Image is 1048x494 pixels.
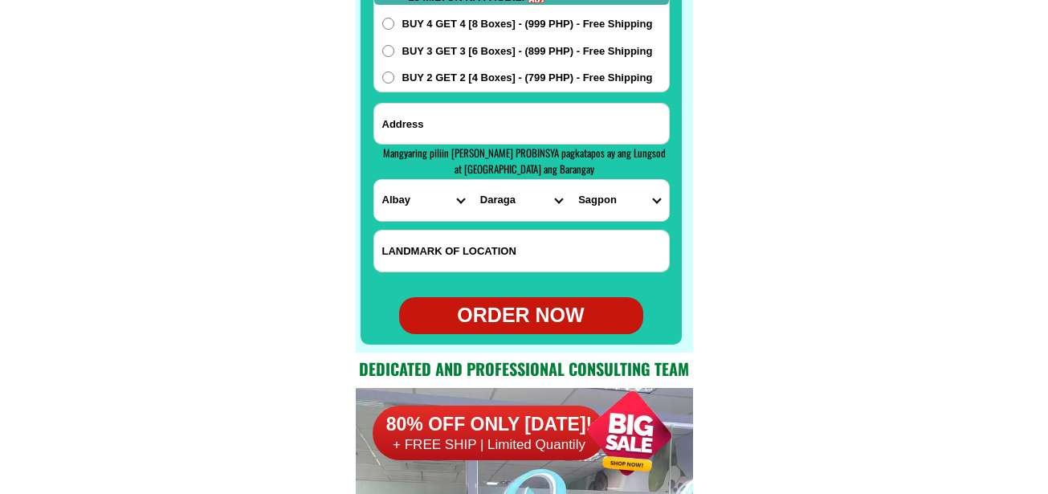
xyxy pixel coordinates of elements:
[472,180,570,221] select: Select district
[402,43,653,59] span: BUY 3 GET 3 [6 Boxes] - (899 PHP) - Free Shipping
[374,180,472,221] select: Select province
[374,231,669,271] input: Input LANDMARKOFLOCATION
[373,436,606,454] h6: + FREE SHIP | Limited Quantily
[382,45,394,57] input: BUY 3 GET 3 [6 Boxes] - (899 PHP) - Free Shipping
[373,413,606,437] h6: 80% OFF ONLY [DATE]!
[399,300,643,331] div: ORDER NOW
[383,145,666,177] span: Mangyaring piliin [PERSON_NAME] PROBINSYA pagkatapos ay ang Lungsod at [GEOGRAPHIC_DATA] ang Bara...
[402,70,653,86] span: BUY 2 GET 2 [4 Boxes] - (799 PHP) - Free Shipping
[402,16,653,32] span: BUY 4 GET 4 [8 Boxes] - (999 PHP) - Free Shipping
[374,104,669,144] input: Input address
[356,357,693,381] h2: Dedicated and professional consulting team
[382,18,394,30] input: BUY 4 GET 4 [8 Boxes] - (999 PHP) - Free Shipping
[570,180,668,221] select: Select commune
[382,71,394,84] input: BUY 2 GET 2 [4 Boxes] - (799 PHP) - Free Shipping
